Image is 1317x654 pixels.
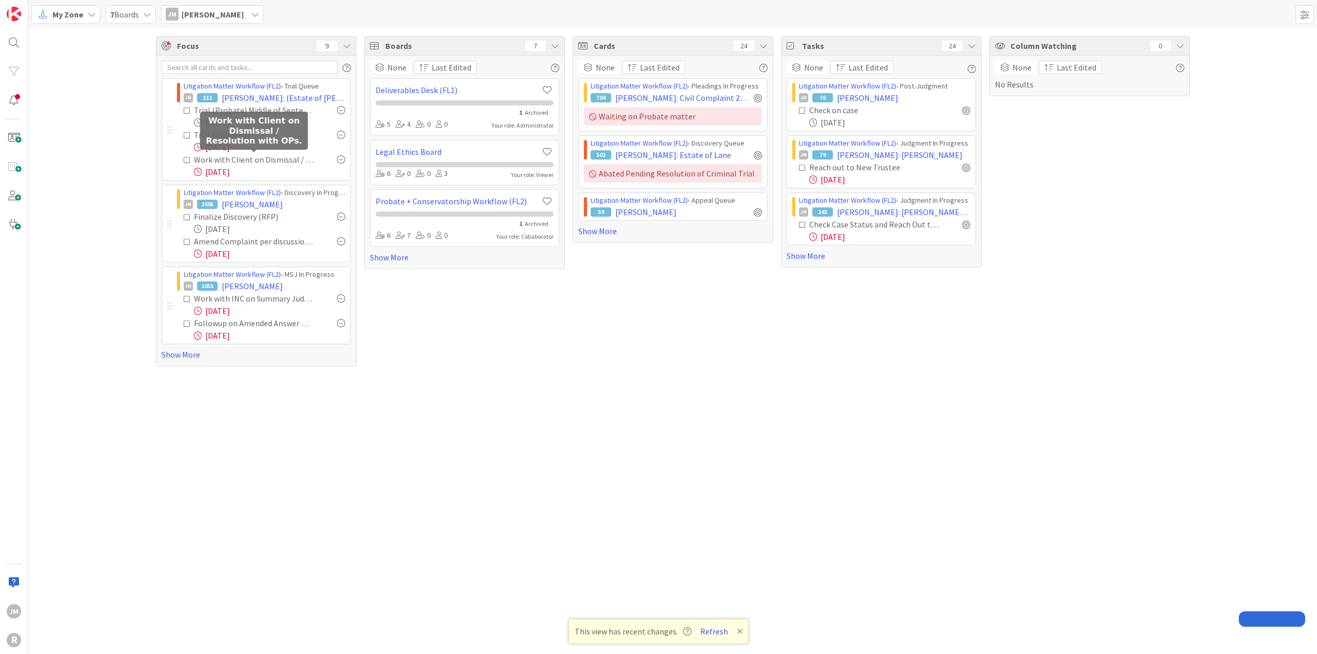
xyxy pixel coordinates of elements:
a: Litigation Matter Workflow (FL2) [799,138,896,148]
a: Show More [787,250,976,262]
div: Your role: Administrator [492,121,554,130]
span: [PERSON_NAME]: [PERSON_NAME] Winner [837,206,970,218]
div: 4 [396,119,411,130]
a: Litigation Matter Workflow (FL2) [184,270,281,279]
div: 24 [734,41,754,51]
div: [DATE] [194,223,345,235]
span: Last Edited [848,61,888,74]
div: 1055 [197,281,218,291]
span: None [804,61,823,74]
div: 0 [436,230,448,241]
div: 7 [525,41,546,51]
div: JM [184,281,193,291]
div: Work with INC on Summary Judgment Memorandum. [194,292,314,305]
button: Last Edited [1039,61,1102,74]
span: Last Edited [640,61,680,74]
div: [DATE] [194,166,345,178]
div: R [7,633,21,647]
button: Last Edited [830,61,894,74]
span: [PERSON_NAME] [182,8,244,21]
div: 0 [436,119,448,130]
a: Litigation Matter Workflow (FL2) [591,138,688,148]
div: JM [799,207,808,217]
span: 1 [519,109,522,116]
div: 5 [376,119,390,130]
a: Litigation Matter Workflow (FL2) [591,81,688,91]
div: JM [184,93,193,102]
div: Work with Client on Dismissal / Resolution with OPs. [194,153,314,166]
span: Last Edited [432,61,471,74]
div: JM [166,8,179,21]
span: Cards [594,40,728,52]
span: Archived [525,220,548,227]
div: 0 [416,119,431,130]
b: 7 [110,9,114,20]
div: › Judgment In Progress [799,138,970,149]
h5: Work with Client on Dismissal / Resolution with OPs. [204,116,304,146]
div: 0 [1150,41,1171,51]
div: JM [799,150,808,160]
div: 7 [396,230,411,241]
div: › Judgment In Progress [799,195,970,206]
div: Check on case [809,104,906,116]
span: Last Edited [1057,61,1096,74]
div: 111 [197,93,218,102]
div: Your role: Collaborator [496,232,554,241]
a: Litigation Matter Workflow (FL2) [184,81,281,91]
div: JM [184,200,193,209]
button: Last Edited [622,61,685,74]
span: Column Watching [1010,40,1145,52]
div: › Post-Judgment [799,81,970,92]
div: [DATE] [194,141,345,153]
div: Trial (Probate) Middle of September(9th-10th) [194,104,314,116]
div: 0 [396,168,411,180]
div: Reach out to New Trustee [809,161,927,173]
span: None [387,61,406,74]
div: [DATE] [809,173,970,186]
div: 6 [376,168,390,180]
span: [PERSON_NAME] [222,280,283,292]
div: 24 [942,41,963,51]
div: Waiting on Probate matter [584,107,762,126]
div: 3 [436,168,448,180]
span: [PERSON_NAME] [837,92,898,104]
button: Refresh [697,625,732,638]
div: › Pleadings In Progress [591,81,762,92]
div: [DATE] [194,116,345,129]
div: 704 [591,93,611,102]
div: JM [799,93,808,102]
a: Litigation Matter Workflow (FL2) [184,188,281,197]
div: No Results [995,61,1184,91]
div: 1695 [197,200,218,209]
span: My Zone [52,8,83,21]
div: [DATE] [809,116,970,129]
div: Followup on Amended Answer with OP [194,317,314,329]
span: Focus [177,40,309,52]
div: 76 [812,93,833,102]
div: 79 [812,150,833,160]
div: Finalize Discovery (RFP) [194,210,305,223]
a: Litigation Matter Workflow (FL2) [799,81,896,91]
div: › Discovery In Progress [184,187,345,198]
div: Abated Pending Resolution of Criminal Trial [584,164,762,183]
a: Show More [578,225,768,237]
img: Visit kanbanzone.com [7,7,21,21]
a: Show More [162,348,351,361]
div: [DATE] [194,329,345,342]
button: Last Edited [414,61,477,74]
div: 502 [591,150,611,160]
span: [PERSON_NAME]: [PERSON_NAME] [837,149,963,161]
div: › Trial Queue [184,81,345,92]
div: › Appeal Queue [591,195,762,206]
a: Litigation Matter Workflow (FL2) [591,196,688,205]
div: 0 [416,168,431,180]
span: 1 [519,220,522,227]
span: None [1012,61,1031,74]
div: 0 [416,230,431,241]
div: 9 [317,41,337,51]
div: Trial Subpoenas [194,129,291,141]
span: [PERSON_NAME]: Estate of Lane [615,149,731,161]
div: [DATE] [194,248,345,260]
span: [PERSON_NAME] [222,198,283,210]
a: Show More [370,251,559,263]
